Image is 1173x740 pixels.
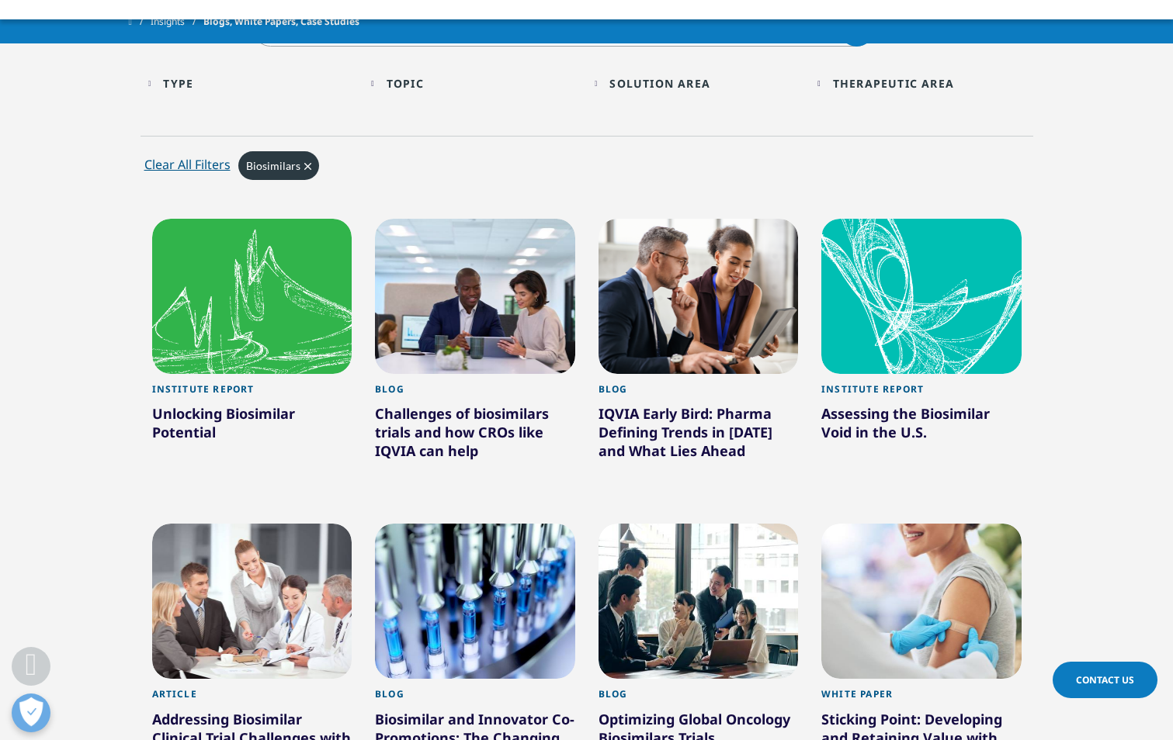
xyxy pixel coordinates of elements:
[141,147,1033,195] div: Active filters
[304,163,311,170] svg: Clear
[821,374,1022,482] a: Institute Report Assessing the Biosimilar Void in the U.S.
[599,688,799,709] div: Blog
[144,155,231,174] div: Clear All Filters
[833,76,954,91] div: Therapeutic Area facet.
[203,8,359,36] span: Blogs, White Papers, Case Studies
[821,688,1022,709] div: White Paper
[821,383,1022,404] div: Institute Report
[1076,673,1134,686] span: Contact Us
[152,404,352,448] div: Unlocking Biosimilar Potential
[152,374,352,482] a: Institute Report Unlocking Biosimilar Potential
[375,374,575,500] a: Blog Challenges of biosimilars trials and how CROs like IQVIA can help
[151,8,203,36] a: Insights
[246,159,300,172] span: Biosimilars
[375,383,575,404] div: Blog
[163,76,193,91] div: Type facet.
[387,76,424,91] div: Topic facet.
[599,404,799,466] div: IQVIA Early Bird: Pharma Defining Trends in [DATE] and What Lies Ahead
[238,151,319,180] div: Remove inclusion filter on Biosimilars
[375,404,575,466] div: Challenges of biosimilars trials and how CROs like IQVIA can help
[152,383,352,404] div: Institute Report
[599,383,799,404] div: Blog
[375,688,575,709] div: Blog
[1053,662,1157,698] a: Contact Us
[152,688,352,709] div: Article
[12,693,50,732] button: Open Preferences
[609,76,710,91] div: Solution Area facet.
[821,404,1022,448] div: Assessing the Biosimilar Void in the U.S.
[599,374,799,500] a: Blog IQVIA Early Bird: Pharma Defining Trends in [DATE] and What Lies Ahead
